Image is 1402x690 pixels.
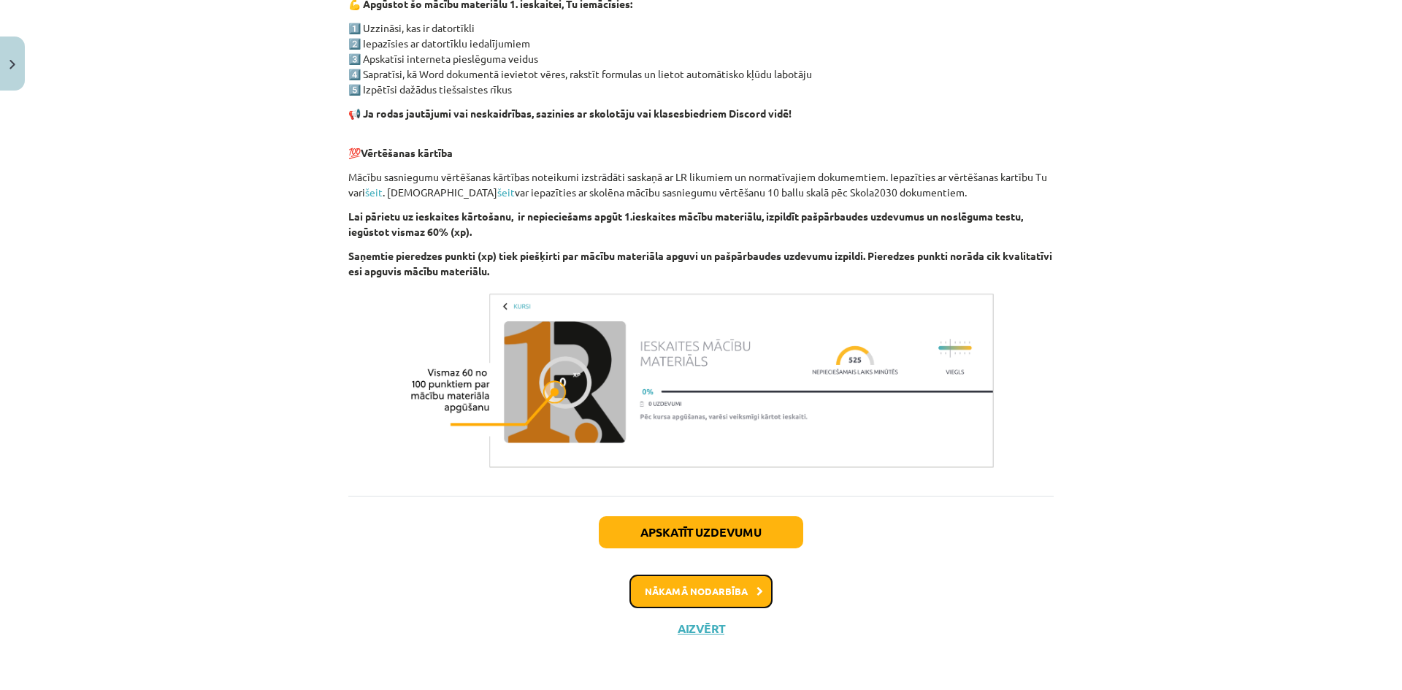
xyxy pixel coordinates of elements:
[348,169,1054,200] p: Mācību sasniegumu vērtēšanas kārtības noteikumi izstrādāti saskaņā ar LR likumiem un normatīvajie...
[9,60,15,69] img: icon-close-lesson-0947bae3869378f0d4975bcd49f059093ad1ed9edebbc8119c70593378902aed.svg
[348,210,1023,238] b: Lai pārietu uz ieskaites kārtošanu, ir nepieciešams apgūt 1.ieskaites mācību materiālu, izpildīt ...
[599,516,803,548] button: Apskatīt uzdevumu
[497,185,515,199] a: šeit
[361,146,453,159] b: Vērtēšanas kārtība
[348,20,1054,97] p: 1️⃣ Uzzināsi, kas ir datortīkli 2️⃣ Iepazīsies ar datortīklu iedalījumiem 3️⃣ Apskatīsi interneta...
[365,185,383,199] a: šeit
[673,621,729,636] button: Aizvērt
[348,107,792,120] strong: 📢 Ja rodas jautājumi vai neskaidrības, sazinies ar skolotāju vai klasesbiedriem Discord vidē!
[348,130,1054,161] p: 💯
[348,249,1052,277] b: Saņemtie pieredzes punkti (xp) tiek piešķirti par mācību materiāla apguvi un pašpārbaudes uzdevum...
[629,575,773,608] button: Nākamā nodarbība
